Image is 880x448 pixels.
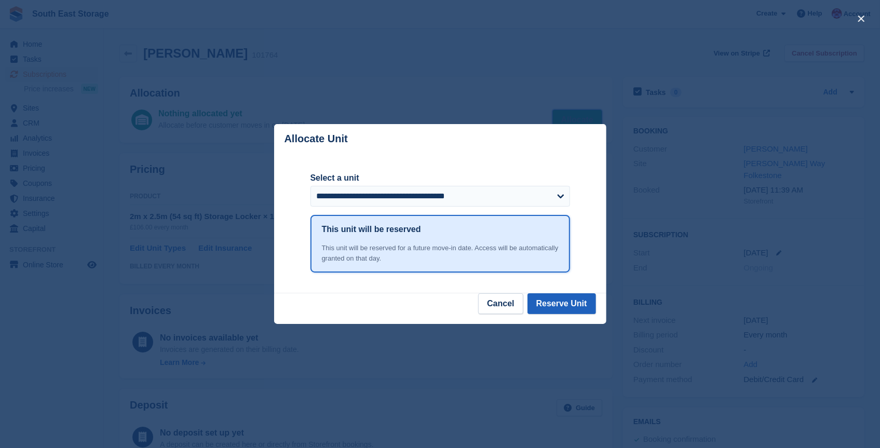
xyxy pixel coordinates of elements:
[310,172,570,184] label: Select a unit
[285,133,348,145] p: Allocate Unit
[478,293,523,314] button: Cancel
[527,293,596,314] button: Reserve Unit
[322,243,559,263] div: This unit will be reserved for a future move-in date. Access will be automatically granted on tha...
[853,10,870,27] button: close
[322,223,421,236] h1: This unit will be reserved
